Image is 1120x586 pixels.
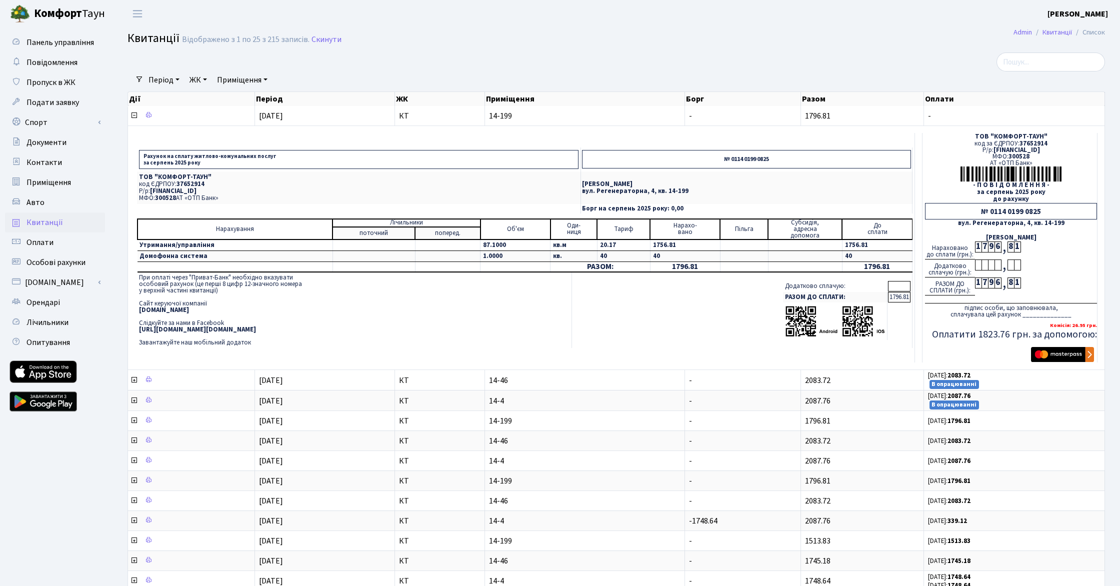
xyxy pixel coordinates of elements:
span: 2083.72 [805,495,830,506]
a: Період [144,71,183,88]
a: ЖК [185,71,211,88]
b: [URL][DOMAIN_NAME][DOMAIN_NAME] [139,325,256,334]
small: [DATE]: [928,391,970,400]
b: [PERSON_NAME] [1047,8,1108,19]
span: Особові рахунки [26,257,85,268]
span: КТ [399,497,480,505]
th: Період [255,92,395,106]
small: В опрацюванні [929,380,979,389]
b: 2083.72 [947,496,970,505]
span: Документи [26,137,66,148]
b: Комфорт [34,5,82,21]
span: 14-199 [489,417,680,425]
small: [DATE]: [928,371,970,380]
span: 14-46 [489,557,680,565]
span: [DATE] [259,395,283,406]
a: Спорт [5,112,105,132]
span: [DATE] [259,110,283,121]
b: 339.12 [947,516,967,525]
small: [DATE]: [928,516,967,525]
span: Лічильники [26,317,68,328]
span: - [689,475,692,486]
small: [DATE]: [928,436,970,445]
span: [DATE] [259,455,283,466]
a: Лічильники [5,312,105,332]
a: Особові рахунки [5,252,105,272]
span: - [689,110,692,121]
a: Панель управління [5,32,105,52]
td: Об'єм [480,219,550,239]
span: Квитанції [127,29,179,47]
span: 2087.76 [805,395,830,406]
span: 14-46 [489,376,680,384]
a: Приміщення [213,71,271,88]
p: МФО: АТ «ОТП Банк» [139,195,578,201]
span: [FINANCIAL_ID] [150,186,196,195]
span: 14-4 [489,457,680,465]
span: - [689,555,692,566]
th: Оплати [924,92,1105,106]
span: 300528 [1008,152,1029,161]
a: [PERSON_NAME] [1047,8,1108,20]
td: поперед. [415,227,480,239]
th: ЖК [395,92,485,106]
div: 9 [988,241,994,252]
small: [DATE]: [928,556,970,565]
span: 300528 [155,193,176,202]
b: 1745.18 [947,556,970,565]
td: 87.1000 [480,239,550,251]
b: 1796.81 [947,416,970,425]
b: 2083.72 [947,436,970,445]
div: Р/р: [925,147,1097,153]
div: МФО: [925,153,1097,160]
b: 2087.76 [947,391,970,400]
span: [DATE] [259,375,283,386]
p: № 0114 0199 0825 [582,150,911,168]
div: - П О В І Д О М Л Е Н Н Я - [925,182,1097,188]
b: 1796.81 [947,476,970,485]
div: , [1001,277,1007,289]
td: Додатково сплачую: [783,281,887,291]
td: Оди- ниця [550,219,597,239]
td: Нарахування [137,219,332,239]
span: Оплати [26,237,53,248]
li: Список [1072,27,1105,38]
span: КТ [399,397,480,405]
th: Дії [128,92,255,106]
td: 20.17 [597,239,650,251]
div: Відображено з 1 по 25 з 215 записів. [182,35,309,44]
span: Орендарі [26,297,60,308]
a: Авто [5,192,105,212]
div: 8 [1007,241,1014,252]
div: 1 [1014,241,1020,252]
span: КТ [399,112,480,120]
b: 1748.64 [947,572,970,581]
p: Р/р: [139,188,578,194]
div: код за ЄДРПОУ: [925,140,1097,147]
span: - [689,415,692,426]
span: КТ [399,537,480,545]
div: 6 [994,241,1001,252]
td: поточний [332,227,415,239]
div: РАЗОМ ДО СПЛАТИ (грн.): [925,277,975,295]
td: 1796.81 [650,261,720,272]
td: Утримання/управління [137,239,332,251]
span: 37652914 [176,179,204,188]
p: ТОВ "КОМФОРТ-ТАУН" [139,174,578,180]
span: Таун [34,5,105,22]
div: 1 [975,277,981,288]
div: за серпень 2025 року [925,189,1097,195]
td: Лічильники [332,219,480,227]
td: 1756.81 [842,239,912,251]
small: В опрацюванні [929,400,979,409]
span: 2083.72 [805,435,830,446]
span: КТ [399,376,480,384]
td: 1796.81 [842,261,912,272]
td: 1796.81 [888,292,910,302]
h5: Оплатити 1823.76 грн. за допомогою: [925,328,1097,340]
span: 2083.72 [805,375,830,386]
td: 40 [597,250,650,261]
button: Переключити навігацію [125,5,150,22]
small: [DATE]: [928,416,970,425]
p: Борг на серпень 2025 року: 0,00 [582,205,911,212]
